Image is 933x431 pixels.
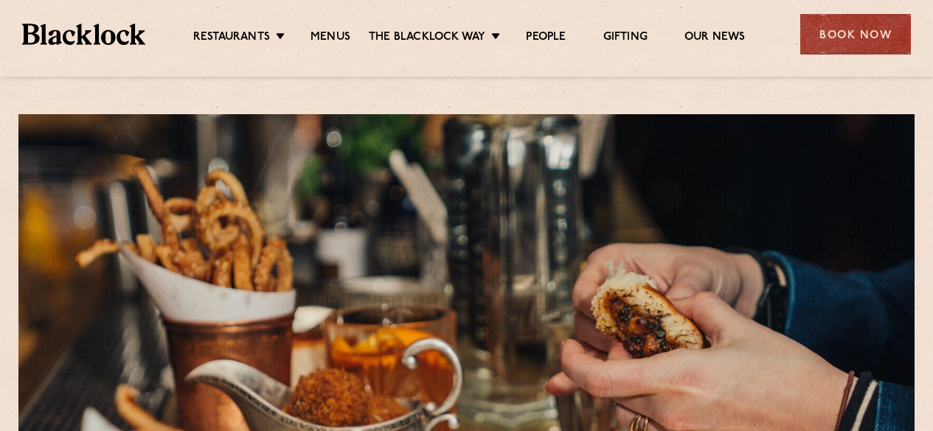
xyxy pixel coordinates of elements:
[22,24,145,44] img: BL_Textured_Logo-footer-cropped.svg
[800,14,911,55] div: Book Now
[311,30,350,46] a: Menus
[369,30,485,46] a: The Blacklock Way
[193,30,270,46] a: Restaurants
[526,30,566,46] a: People
[684,30,746,46] a: Our News
[603,30,648,46] a: Gifting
